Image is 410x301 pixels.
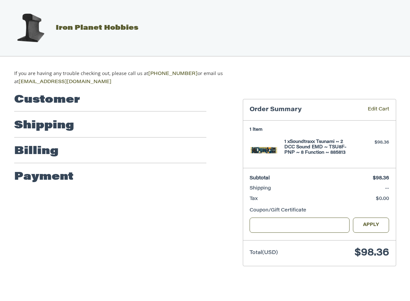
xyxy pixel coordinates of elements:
a: Iron Planet Hobbies [7,25,138,31]
h2: Payment [14,170,74,184]
h2: Shipping [14,119,74,132]
h3: Order Summary [250,106,349,114]
button: Apply [353,218,389,233]
a: Edit Cart [349,106,389,114]
span: Subtotal [250,176,270,181]
p: If you are having any trouble checking out, please call us at or email us at [14,70,233,86]
span: Shipping [250,186,271,191]
span: -- [385,186,389,191]
span: Tax [250,197,258,201]
span: $98.36 [373,176,389,181]
h4: 1 x Soundtraxx Tsunami ~ 2 DCC Sound EMD ~ TSU8F-PNP ~ 8 Function ~ 885813 [284,139,353,156]
a: [PHONE_NUMBER] [148,72,198,76]
h3: 1 Item [250,127,389,132]
span: $0.00 [376,197,389,201]
span: Total (USD) [250,250,278,255]
h2: Billing [14,145,58,158]
h2: Customer [14,93,80,107]
input: Gift Certificate or Coupon Code [250,218,350,233]
a: [EMAIL_ADDRESS][DOMAIN_NAME] [19,80,111,84]
div: Coupon/Gift Certificate [250,207,389,214]
span: Iron Planet Hobbies [56,25,138,31]
span: $98.36 [355,248,389,258]
img: Iron Planet Hobbies [14,11,47,45]
div: $98.36 [354,139,389,146]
